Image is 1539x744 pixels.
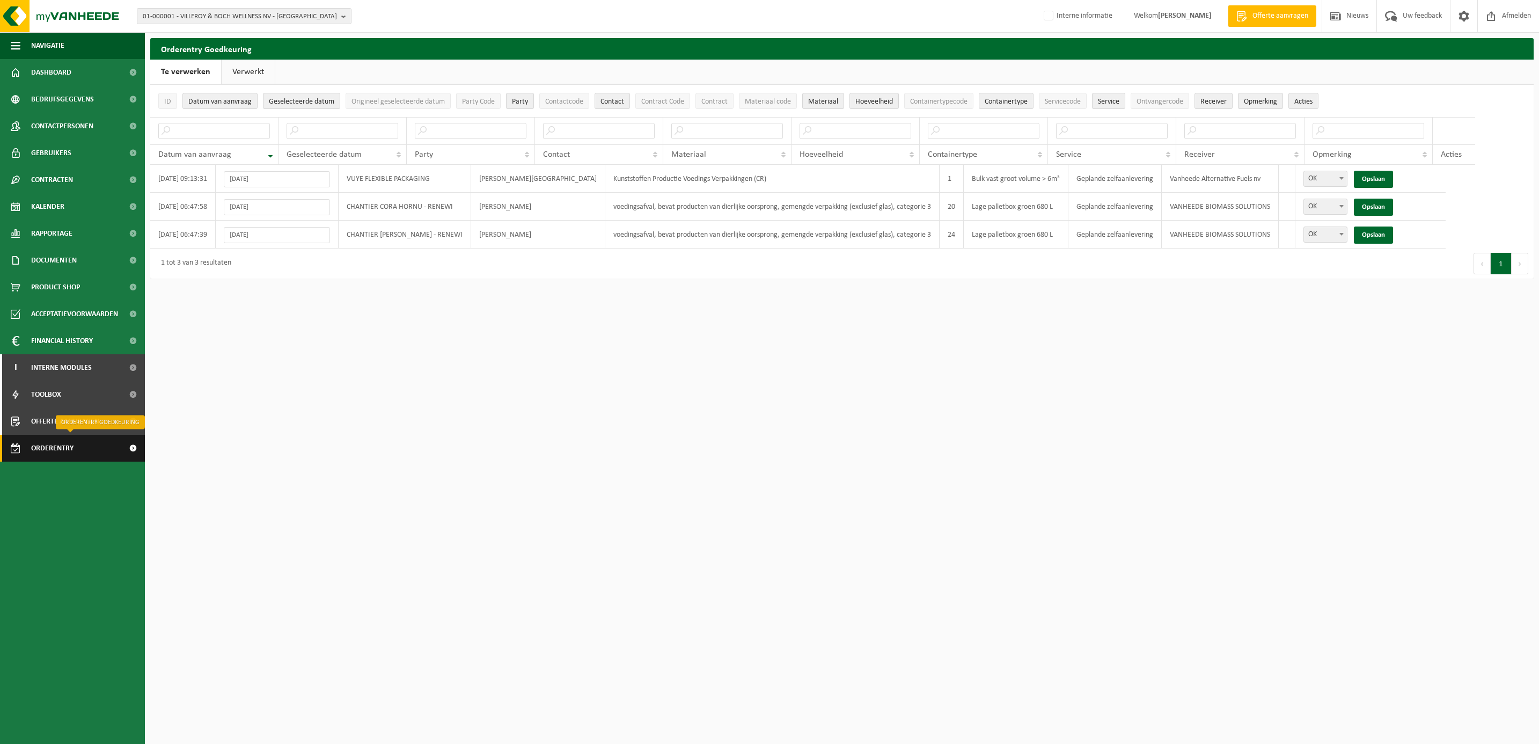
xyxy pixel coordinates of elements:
[31,32,64,59] span: Navigatie
[928,150,977,159] span: Containertype
[137,8,351,24] button: 01-000001 - VILLEROY & BOCH WELLNESS NV - [GEOGRAPHIC_DATA]
[1068,221,1162,249] td: Geplande zelfaanlevering
[1354,171,1393,188] a: Opslaan
[31,381,61,408] span: Toolbox
[339,221,471,249] td: CHANTIER [PERSON_NAME] - RENEWI
[695,93,734,109] button: ContractContract: Activate to sort
[964,221,1068,249] td: Lage palletbox groen 680 L
[1194,93,1233,109] button: ReceiverReceiver: Activate to sort
[701,98,728,106] span: Contract
[1137,98,1183,106] span: Ontvangercode
[287,150,362,159] span: Geselecteerde datum
[11,354,20,381] span: I
[739,93,797,109] button: Materiaal codeMateriaal code: Activate to sort
[31,301,118,327] span: Acceptatievoorwaarden
[940,165,964,193] td: 1
[910,98,968,106] span: Containertypecode
[31,166,73,193] span: Contracten
[1250,11,1311,21] span: Offerte aanvragen
[182,93,258,109] button: Datum van aanvraagDatum van aanvraag: Activate to remove sorting
[940,193,964,221] td: 20
[150,38,1534,59] h2: Orderentry Goedkeuring
[269,98,334,106] span: Geselecteerde datum
[545,98,583,106] span: Contactcode
[940,221,964,249] td: 24
[506,93,534,109] button: PartyParty: Activate to sort
[1304,199,1347,214] span: OK
[150,221,216,249] td: [DATE] 06:47:39
[543,150,570,159] span: Contact
[31,86,94,113] span: Bedrijfsgegevens
[1068,165,1162,193] td: Geplande zelfaanlevering
[849,93,899,109] button: HoeveelheidHoeveelheid: Activate to sort
[1303,199,1347,215] span: OK
[600,98,624,106] span: Contact
[802,93,844,109] button: MateriaalMateriaal: Activate to sort
[158,93,177,109] button: IDID: Activate to sort
[1068,193,1162,221] td: Geplande zelfaanlevering
[150,165,216,193] td: [DATE] 09:13:31
[188,98,252,106] span: Datum van aanvraag
[745,98,791,106] span: Materiaal code
[31,140,71,166] span: Gebruikers
[351,98,445,106] span: Origineel geselecteerde datum
[605,165,940,193] td: Kunststoffen Productie Voedings Verpakkingen (CR)
[1162,165,1279,193] td: Vanheede Alternative Fuels nv
[1354,199,1393,216] a: Opslaan
[31,327,93,354] span: Financial History
[156,254,231,273] div: 1 tot 3 van 3 resultaten
[31,247,77,274] span: Documenten
[1304,227,1347,242] span: OK
[1162,221,1279,249] td: VANHEEDE BIOMASS SOLUTIONS
[808,98,838,106] span: Materiaal
[1184,150,1215,159] span: Receiver
[1098,98,1119,106] span: Service
[1039,93,1087,109] button: ServicecodeServicecode: Activate to sort
[539,93,589,109] button: ContactcodeContactcode: Activate to sort
[979,93,1034,109] button: ContainertypeContainertype: Activate to sort
[31,59,71,86] span: Dashboard
[31,220,72,247] span: Rapportage
[339,193,471,221] td: CHANTIER CORA HORNU - RENEWI
[1162,193,1279,221] td: VANHEEDE BIOMASS SOLUTIONS
[415,150,433,159] span: Party
[1158,12,1212,20] strong: [PERSON_NAME]
[964,165,1068,193] td: Bulk vast groot volume > 6m³
[1354,227,1393,244] a: Opslaan
[471,165,605,193] td: [PERSON_NAME][GEOGRAPHIC_DATA]
[635,93,690,109] button: Contract CodeContract Code: Activate to sort
[641,98,684,106] span: Contract Code
[456,93,501,109] button: Party CodeParty Code: Activate to sort
[1045,98,1081,106] span: Servicecode
[800,150,843,159] span: Hoeveelheid
[150,193,216,221] td: [DATE] 06:47:58
[31,113,93,140] span: Contactpersonen
[339,165,471,193] td: VUYE FLEXIBLE PACKAGING
[1303,171,1347,187] span: OK
[164,98,171,106] span: ID
[1491,253,1512,274] button: 1
[31,274,80,301] span: Product Shop
[1313,150,1352,159] span: Opmerking
[671,150,706,159] span: Materiaal
[1244,98,1277,106] span: Opmerking
[1294,98,1313,106] span: Acties
[1228,5,1316,27] a: Offerte aanvragen
[143,9,337,25] span: 01-000001 - VILLEROY & BOCH WELLNESS NV - [GEOGRAPHIC_DATA]
[263,93,340,109] button: Geselecteerde datumGeselecteerde datum: Activate to sort
[1303,227,1347,243] span: OK
[1092,93,1125,109] button: ServiceService: Activate to sort
[1441,150,1462,159] span: Acties
[512,98,528,106] span: Party
[1042,8,1112,24] label: Interne informatie
[1512,253,1528,274] button: Next
[1131,93,1189,109] button: OntvangercodeOntvangercode: Activate to sort
[31,354,92,381] span: Interne modules
[1474,253,1491,274] button: Previous
[1200,98,1227,106] span: Receiver
[605,221,940,249] td: voedingsafval, bevat producten van dierlijke oorsprong, gemengde verpakking (exclusief glas), cat...
[985,98,1028,106] span: Containertype
[31,408,99,435] span: Offerte aanvragen
[31,193,64,220] span: Kalender
[462,98,495,106] span: Party Code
